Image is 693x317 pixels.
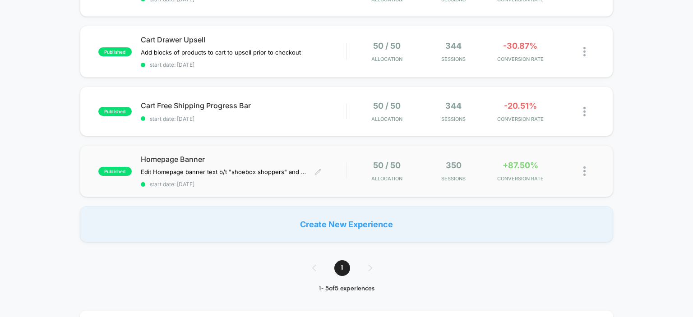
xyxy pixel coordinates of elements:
[373,101,401,110] span: 50 / 50
[141,49,301,56] span: Add blocks of products to cart to upsell prior to checkout
[141,61,346,68] span: start date: [DATE]
[98,47,132,56] span: published
[503,41,537,51] span: -30.87%
[489,116,551,122] span: CONVERSION RATE
[98,107,132,116] span: published
[422,116,485,122] span: Sessions
[334,260,350,276] span: 1
[503,161,538,170] span: +87.50%
[583,107,586,116] img: close
[141,155,346,164] span: Homepage Banner
[371,116,402,122] span: Allocation
[371,56,402,62] span: Allocation
[98,167,132,176] span: published
[422,175,485,182] span: Sessions
[373,161,401,170] span: 50 / 50
[141,101,346,110] span: Cart Free Shipping Progress Bar
[303,285,390,293] div: 1 - 5 of 5 experiences
[80,206,614,242] div: Create New Experience
[489,56,551,62] span: CONVERSION RATE
[141,35,346,44] span: Cart Drawer Upsell
[445,41,462,51] span: 344
[422,56,485,62] span: Sessions
[371,175,402,182] span: Allocation
[141,168,308,175] span: Edit Homepage banner text b/t "shoebox shoppers" and "ministry shoppers"
[583,166,586,176] img: close
[504,101,537,110] span: -20.51%
[489,175,551,182] span: CONVERSION RATE
[373,41,401,51] span: 50 / 50
[446,161,462,170] span: 350
[141,181,346,188] span: start date: [DATE]
[445,101,462,110] span: 344
[583,47,586,56] img: close
[141,115,346,122] span: start date: [DATE]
